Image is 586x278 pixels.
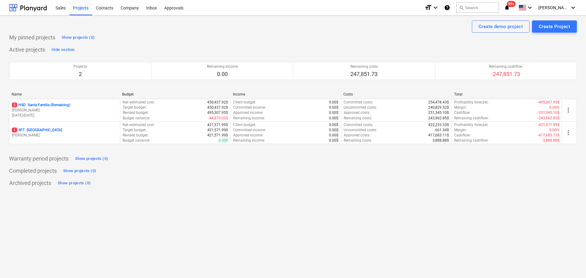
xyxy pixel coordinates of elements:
[9,167,57,175] p: Completed projects
[123,122,155,128] p: Net estimated cost :
[538,122,559,128] p: -421,571.99$
[454,122,489,128] p: Profitability forecast :
[428,105,449,110] p: 240,829.52$
[62,34,95,41] div: Show projects (0)
[456,2,499,13] button: Search
[507,1,516,7] span: 99+
[233,92,338,96] div: Income
[549,105,559,110] p: 0.00%
[472,20,530,33] button: Create demo project
[329,100,338,105] p: 0.00$
[344,116,372,121] p: Remaining costs :
[329,110,338,115] p: 0.00$
[343,92,449,96] div: Costs
[344,133,370,138] p: Approved costs :
[454,116,489,121] p: Remaining cashflow :
[454,128,467,133] p: Margin :
[538,133,559,138] p: -417,683.11$
[479,23,523,31] div: Create demo project
[344,105,377,110] p: Uncommitted costs :
[12,103,17,107] span: 2
[122,92,228,96] div: Budget
[233,133,263,138] p: Approved income :
[50,45,76,55] button: Hide section
[233,128,266,133] p: Committed income :
[207,128,228,133] p: 421,571.99$
[428,133,449,138] p: 417,683.11$
[207,110,228,115] p: 495,307.95$
[74,64,87,69] p: Projects
[344,122,373,128] p: Committed costs :
[532,20,577,33] button: Create Project
[12,133,118,138] p: [PERSON_NAME]
[12,128,17,132] span: 1
[454,133,471,138] p: Cashflow :
[425,4,432,11] i: format_size
[538,100,559,105] p: -495,307.95$
[208,116,228,121] p: -44,870.03$
[329,116,338,121] p: 0.00$
[344,110,370,115] p: Approved costs :
[329,138,338,143] p: 0.00$
[434,128,449,133] p: -661.34$
[454,92,560,96] div: Total
[12,92,117,96] div: Name
[454,100,489,105] p: Profitability forecast :
[9,155,69,162] p: Warranty period projects
[504,4,510,11] i: notifications
[329,128,338,133] p: 0.00$
[344,128,377,133] p: Uncommitted costs :
[570,4,577,11] i: keyboard_arrow_down
[207,122,228,128] p: 421,571.99$
[219,138,228,143] p: 0.00$
[233,110,263,115] p: Approved income :
[549,128,559,133] p: 0.00%
[344,100,373,105] p: Committed costs :
[12,128,118,138] div: 1SFT -[GEOGRAPHIC_DATA][PERSON_NAME]
[233,100,256,105] p: Client budget :
[56,178,92,188] button: Show projects (0)
[12,128,62,133] p: SFT - [GEOGRAPHIC_DATA]
[123,138,150,143] p: Budget variance :
[123,105,146,110] p: Target budget :
[123,100,155,105] p: Net estimated cost :
[123,133,149,138] p: Revised budget :
[12,108,118,113] p: [PERSON_NAME]
[233,116,265,121] p: Remaining income :
[565,129,572,136] span: more_vert
[432,138,449,143] p: 3,888.88$
[207,70,238,78] p: 0.00
[329,122,338,128] p: 0.00$
[12,103,70,108] p: HSD - Santa Familia (Remaining)
[9,34,55,41] p: My pinned projects
[207,100,228,105] p: 450,437.92$
[344,138,372,143] p: Remaining costs :
[350,70,378,78] p: 247,851.73
[428,122,449,128] p: 422,233.33$
[74,70,87,78] p: 2
[555,249,586,278] iframe: Chat Widget
[233,122,256,128] p: Client budget :
[12,103,118,118] div: 2HSD -Santa Familia (Remaining)[PERSON_NAME][DATE]-[DATE]
[565,107,572,114] span: more_vert
[542,138,559,143] p: -3,888.88$
[454,110,471,115] p: Cashflow :
[9,46,45,53] p: Active projects
[428,100,449,105] p: 254,478.43$
[9,179,51,187] p: Archived projects
[60,33,96,42] button: Show projects (0)
[489,70,523,78] p: -247,851.73
[62,166,98,176] button: Show projects (0)
[538,5,569,10] span: [PERSON_NAME]
[123,128,146,133] p: Target budget :
[444,4,450,11] i: Knowledge base
[233,105,266,110] p: Committed income :
[428,116,449,121] p: 243,962.85$
[233,138,265,143] p: Remaining income :
[454,138,489,143] p: Remaining cashflow :
[454,105,467,110] p: Margin :
[123,116,150,121] p: Budget variance :
[539,23,570,31] div: Create Project
[123,110,149,115] p: Revised budget :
